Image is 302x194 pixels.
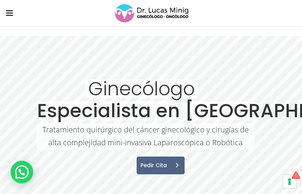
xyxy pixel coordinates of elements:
rs-layer: Ginecólogo [85,79,198,98]
rs-layer: Tratamiento quirúrgico del cáncer ginecológico y cirugías de alta complejidad mini-invasiva Lapar... [37,123,254,150]
img: Mobile Logo [114,3,190,23]
span: Pedir Cita [137,163,168,168]
rs-layer: Especialista en [GEOGRAPHIC_DATA] [37,101,256,120]
a: Pedir Cita [137,157,185,174]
